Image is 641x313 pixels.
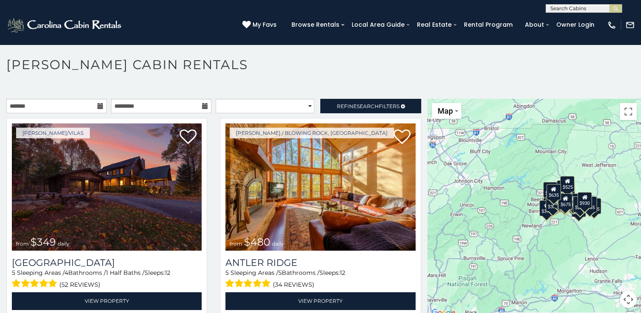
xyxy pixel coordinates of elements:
a: [PERSON_NAME]/Vilas [16,128,90,138]
a: Add to favorites [394,129,411,146]
img: mail-regular-white.png [625,20,635,30]
span: Refine Filters [337,103,400,109]
button: Map camera controls [620,291,637,308]
a: View Property [225,292,415,310]
h3: Diamond Creek Lodge [12,257,202,268]
div: $675 [558,193,572,210]
a: Rental Program [460,18,517,31]
a: [PERSON_NAME] / Blowing Rock, [GEOGRAPHIC_DATA] [230,128,394,138]
span: $480 [244,236,270,248]
span: daily [58,240,69,247]
a: Antler Ridge [225,257,415,268]
a: RefineSearchFilters [320,99,421,113]
span: 12 [340,269,345,277]
div: $930 [577,192,592,208]
div: $525 [560,176,574,192]
a: View Property [12,292,202,310]
span: 5 [278,269,282,277]
a: Antler Ridge from $480 daily [225,123,415,251]
img: Antler Ridge [225,123,415,251]
div: Sleeping Areas / Bathrooms / Sleeps: [225,268,415,290]
span: (34 reviews) [273,279,314,290]
a: [GEOGRAPHIC_DATA] [12,257,202,268]
a: Local Area Guide [347,18,409,31]
div: $350 [572,201,586,217]
button: Toggle fullscreen view [620,103,637,120]
div: Sleeping Areas / Bathrooms / Sleeps: [12,268,202,290]
a: About [521,18,548,31]
button: Change map style [432,103,461,119]
a: Diamond Creek Lodge from $349 daily [12,123,202,251]
span: 4 [64,269,68,277]
span: 1 Half Baths / [106,269,144,277]
div: $355 [587,198,601,214]
div: $305 [543,182,558,198]
span: (52 reviews) [59,279,100,290]
div: $375 [539,200,554,216]
div: $299 [573,196,587,212]
a: Add to favorites [180,129,197,146]
span: $349 [31,236,56,248]
img: phone-regular-white.png [607,20,616,30]
span: My Favs [253,20,277,29]
div: $250 [561,183,575,199]
span: 12 [165,269,170,277]
div: $380 [566,193,580,209]
span: Map [438,106,453,115]
span: Search [357,103,379,109]
span: daily [272,240,284,247]
a: Owner Login [552,18,599,31]
div: $635 [547,184,561,200]
div: $325 [546,195,560,211]
a: Browse Rentals [287,18,344,31]
span: 5 [12,269,15,277]
a: Real Estate [413,18,456,31]
span: from [230,240,242,247]
img: White-1-2.png [6,17,124,34]
div: $355 [582,196,597,212]
img: Diamond Creek Lodge [12,123,202,251]
div: $315 [557,195,572,211]
span: from [16,240,29,247]
a: My Favs [242,20,279,30]
span: 5 [225,269,229,277]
